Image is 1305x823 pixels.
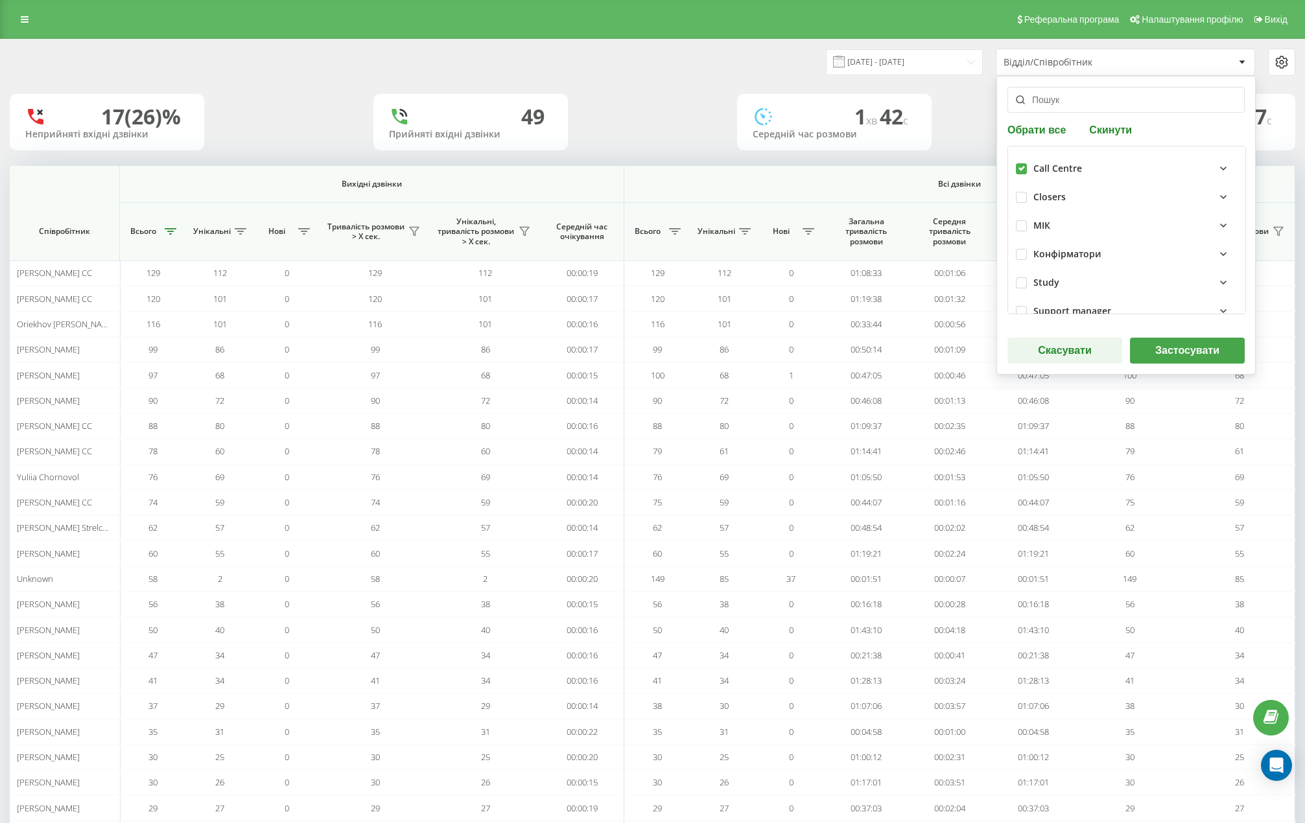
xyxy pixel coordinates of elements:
[215,395,224,406] span: 72
[720,471,729,483] span: 69
[148,445,158,457] span: 78
[148,343,158,355] span: 99
[720,624,729,636] span: 40
[285,395,289,406] span: 0
[1033,306,1111,317] div: Support manager
[17,471,79,483] span: Yuliia Chornovol
[1235,624,1244,636] span: 40
[903,113,908,128] span: c
[1235,369,1244,381] span: 68
[17,649,80,661] span: [PERSON_NAME]
[991,388,1075,413] td: 00:46:08
[1125,445,1135,457] span: 79
[481,624,490,636] span: 40
[908,286,991,311] td: 00:01:32
[718,318,731,330] span: 101
[371,496,380,508] span: 74
[908,439,991,464] td: 00:02:46
[908,617,991,642] td: 00:04:18
[1261,750,1292,781] div: Open Intercom Messenger
[17,548,80,559] span: [PERSON_NAME]
[789,318,794,330] span: 0
[371,624,380,636] span: 50
[653,522,662,533] span: 62
[825,643,908,668] td: 00:21:38
[481,700,490,712] span: 29
[720,395,729,406] span: 72
[789,369,794,381] span: 1
[148,598,158,610] span: 56
[285,445,289,457] span: 0
[215,598,224,610] span: 38
[1125,675,1135,686] span: 41
[285,649,289,661] span: 0
[908,465,991,490] td: 00:01:53
[215,420,224,432] span: 80
[789,420,794,432] span: 0
[148,369,158,381] span: 97
[285,700,289,712] span: 0
[825,490,908,515] td: 00:44:07
[1125,649,1135,661] span: 47
[698,226,735,237] span: Унікальні
[481,445,490,457] span: 60
[215,522,224,533] span: 57
[653,548,662,559] span: 60
[653,649,662,661] span: 47
[991,337,1075,362] td: 00:50:14
[541,439,624,464] td: 00:00:14
[825,413,908,439] td: 01:09:37
[1243,102,1272,130] span: 17
[215,624,224,636] span: 40
[720,369,729,381] span: 68
[653,700,662,712] span: 38
[720,649,729,661] span: 34
[1125,471,1135,483] span: 76
[371,548,380,559] span: 60
[481,649,490,661] span: 34
[753,129,916,140] div: Середній час розмови
[1125,598,1135,610] span: 56
[1123,573,1136,585] span: 149
[285,548,289,559] span: 0
[285,522,289,533] span: 0
[651,318,664,330] span: 116
[825,337,908,362] td: 00:50:14
[1024,14,1120,25] span: Реферальна програма
[541,592,624,617] td: 00:00:15
[825,465,908,490] td: 01:05:50
[825,388,908,413] td: 00:46:08
[285,318,289,330] span: 0
[825,261,908,286] td: 01:08:33
[1267,113,1272,128] span: c
[1235,649,1244,661] span: 34
[285,471,289,483] span: 0
[653,624,662,636] span: 50
[1235,548,1244,559] span: 55
[908,693,991,719] td: 00:03:57
[1007,87,1245,113] input: Пошук
[478,293,492,305] span: 101
[1130,338,1245,364] button: Застосувати
[908,490,991,515] td: 00:01:16
[720,522,729,533] span: 57
[371,522,380,533] span: 62
[825,668,908,693] td: 01:28:13
[215,369,224,381] span: 68
[789,343,794,355] span: 0
[653,420,662,432] span: 88
[371,445,380,457] span: 78
[908,592,991,617] td: 00:00:28
[908,668,991,693] td: 00:03:24
[213,293,227,305] span: 101
[651,369,664,381] span: 100
[17,267,92,279] span: [PERSON_NAME] CC
[1235,496,1244,508] span: 59
[371,700,380,712] span: 37
[541,566,624,592] td: 00:00:20
[368,293,382,305] span: 120
[17,624,80,636] span: [PERSON_NAME]
[908,337,991,362] td: 00:01:09
[437,216,515,247] span: Унікальні, тривалість розмови > Х сек.
[371,395,380,406] span: 90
